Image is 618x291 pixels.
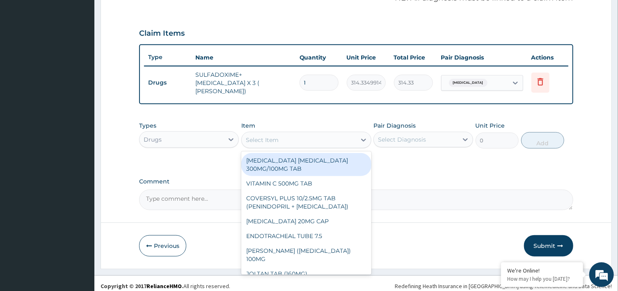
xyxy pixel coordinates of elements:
label: Unit Price [476,121,505,130]
div: We're Online! [507,267,577,274]
th: Actions [527,49,568,66]
strong: Copyright © 2017 . [101,282,183,290]
div: Redefining Heath Insurance in [GEOGRAPHIC_DATA] using Telemedicine and Data Science! [395,282,612,290]
div: [MEDICAL_DATA] [MEDICAL_DATA] 300MG/100MG TAB [241,153,371,176]
button: Submit [524,235,573,257]
div: [PERSON_NAME] ([MEDICAL_DATA]) 100MG [241,243,371,266]
td: Drugs [144,75,191,90]
div: Chat with us now [43,46,138,57]
button: Previous [139,235,186,257]
div: [MEDICAL_DATA] 20MG CAP [241,214,371,229]
th: Quantity [295,49,343,66]
button: Add [521,132,565,149]
textarea: Type your message and hit 'Enter' [4,199,156,228]
th: Name [191,49,295,66]
a: RelianceHMO [146,282,182,290]
div: Minimize live chat window [135,4,154,24]
span: [MEDICAL_DATA] [449,79,488,87]
th: Total Price [390,49,437,66]
p: How may I help you today? [507,275,577,282]
div: Select Item [246,136,279,144]
div: VITAMIN C 500MG TAB [241,176,371,191]
th: Pair Diagnosis [437,49,527,66]
label: Types [139,122,156,129]
label: Item [241,121,255,130]
div: COVERSYL PLUS 10/2.5MG TAB (PENINDOPRIL + [MEDICAL_DATA]) [241,191,371,214]
div: Select Diagnosis [378,135,426,144]
label: Comment [139,178,573,185]
h3: Claim Items [139,29,185,38]
div: ENDOTRACHEAL TUBE 7.5 [241,229,371,243]
div: JOLTAN TAB (160MG) [241,266,371,281]
div: Drugs [144,135,162,144]
td: SULFADOXIME+[MEDICAL_DATA] X 3 ( [PERSON_NAME]) [191,66,295,99]
label: Pair Diagnosis [373,121,416,130]
span: We're online! [48,91,113,174]
img: d_794563401_company_1708531726252_794563401 [15,41,33,62]
th: Unit Price [343,49,390,66]
th: Type [144,50,191,65]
